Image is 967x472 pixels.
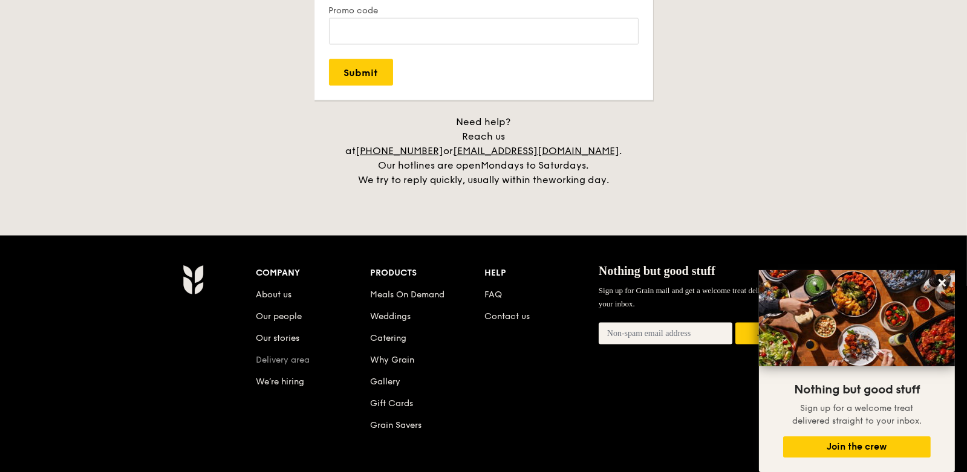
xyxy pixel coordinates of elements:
[370,355,414,365] a: Why Grain
[370,333,406,343] a: Catering
[599,286,812,308] span: Sign up for Grain mail and get a welcome treat delivered straight to your inbox.
[370,420,422,430] a: Grain Savers
[256,289,292,300] a: About us
[370,311,411,322] a: Weddings
[256,333,300,343] a: Our stories
[933,273,952,293] button: Close
[481,160,589,171] span: Mondays to Saturdays.
[183,265,204,295] img: AYc88T3wAAAABJRU5ErkJggg==
[329,5,639,16] label: Promo code
[735,323,827,345] button: Join the crew
[549,174,609,186] span: working day.
[783,436,931,457] button: Join the crew
[484,289,502,300] a: FAQ
[333,115,635,187] div: Need help? Reach us at or . Our hotlines are open We try to reply quickly, usually within the
[356,145,443,157] a: [PHONE_NUMBER]
[256,265,371,282] div: Company
[370,265,484,282] div: Products
[256,311,302,322] a: Our people
[792,403,922,426] span: Sign up for a welcome treat delivered straight to your inbox.
[484,311,530,322] a: Contact us
[453,145,619,157] a: [EMAIL_ADDRESS][DOMAIN_NAME]
[759,270,955,366] img: DSC07876-Edit02-Large.jpeg
[599,323,733,344] input: Non-spam email address
[256,377,305,387] a: We’re hiring
[370,289,444,300] a: Meals On Demand
[370,398,413,409] a: Gift Cards
[794,383,920,397] span: Nothing but good stuff
[370,377,400,387] a: Gallery
[484,265,599,282] div: Help
[256,355,310,365] a: Delivery area
[599,264,715,277] span: Nothing but good stuff
[329,59,393,86] input: Submit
